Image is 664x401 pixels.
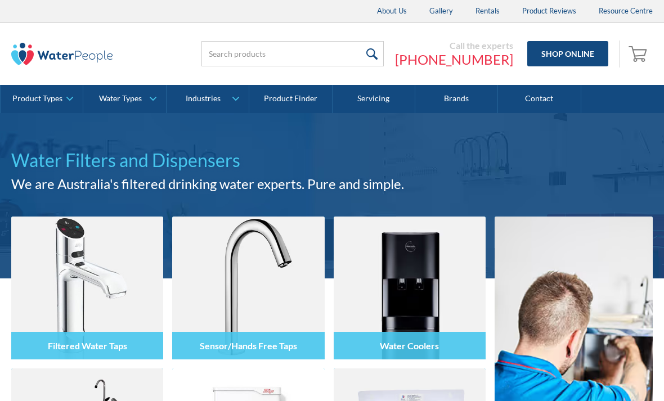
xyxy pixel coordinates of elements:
[99,94,142,103] div: Water Types
[380,340,439,351] h4: Water Coolers
[200,340,297,351] h4: Sensor/Hands Free Taps
[167,85,249,113] a: Industries
[11,217,163,359] img: Filtered Water Taps
[498,85,581,113] a: Contact
[395,51,513,68] a: [PHONE_NUMBER]
[415,85,498,113] a: Brands
[172,217,324,359] img: Sensor/Hands Free Taps
[1,85,83,113] a: Product Types
[48,340,127,351] h4: Filtered Water Taps
[201,41,384,66] input: Search products
[249,85,332,113] a: Product Finder
[11,43,113,65] img: The Water People
[626,40,653,67] a: Open empty cart
[12,94,62,103] div: Product Types
[83,85,165,113] a: Water Types
[186,94,221,103] div: Industries
[629,44,650,62] img: shopping cart
[527,41,608,66] a: Shop Online
[395,40,513,51] div: Call the experts
[334,217,486,359] img: Water Coolers
[333,85,415,113] a: Servicing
